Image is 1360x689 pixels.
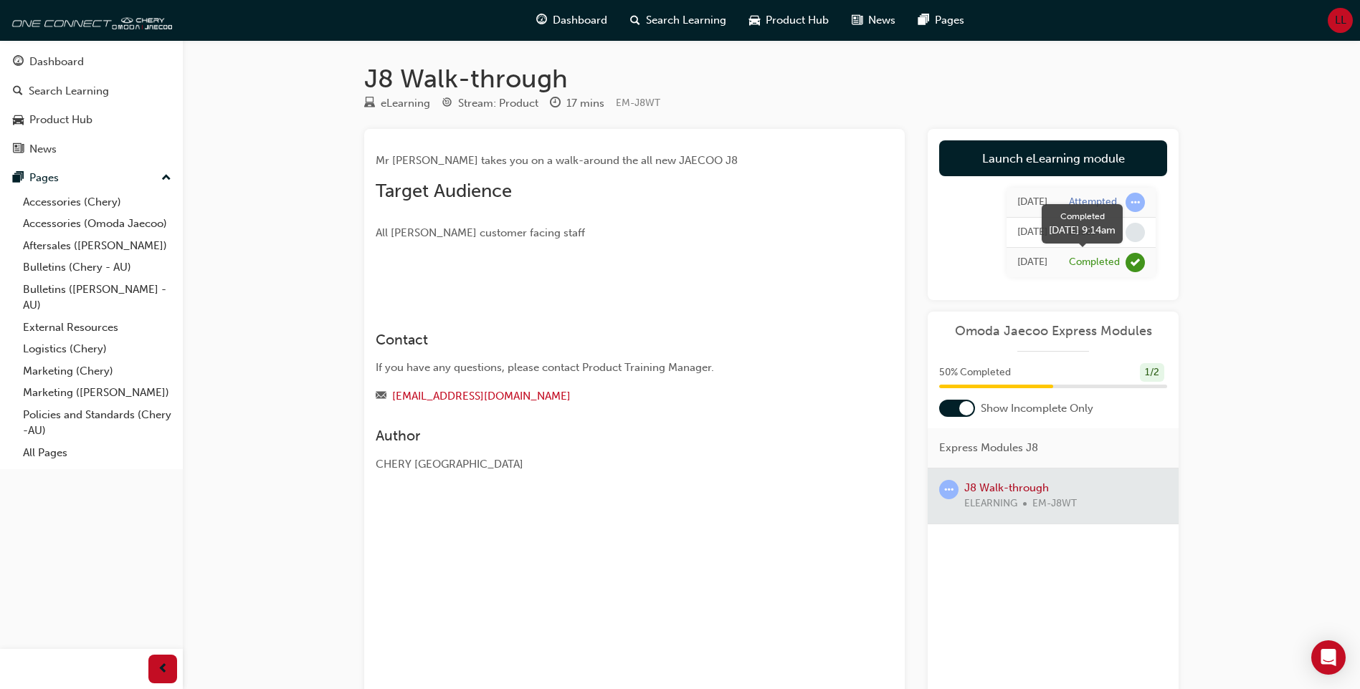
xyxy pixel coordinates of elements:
a: Search Learning [6,78,177,105]
a: [EMAIL_ADDRESS][DOMAIN_NAME] [392,390,571,403]
span: Dashboard [553,12,607,29]
span: Learning resource code [616,97,660,109]
a: Accessories (Chery) [17,191,177,213]
div: Type [364,95,430,112]
div: Pages [29,170,59,186]
a: search-iconSearch Learning [619,6,738,35]
span: search-icon [630,11,640,29]
div: [DATE] 9:14am [1049,223,1116,238]
button: Pages [6,165,177,191]
div: Sat Aug 30 2025 11:55:44 GMT+1000 (Australian Eastern Standard Time) [1017,224,1047,241]
span: learningRecordVerb_COMPLETE-icon [1126,253,1145,272]
a: Marketing ([PERSON_NAME]) [17,382,177,404]
span: email-icon [376,390,386,403]
div: Stream: Product [458,95,538,112]
a: External Resources [17,317,177,339]
span: search-icon [13,85,23,98]
a: Logistics (Chery) [17,338,177,360]
span: Search Learning [646,12,726,29]
span: Express Modules J8 [939,440,1038,456]
span: prev-icon [158,660,168,678]
span: target-icon [442,97,452,110]
span: learningRecordVerb_ATTEMPT-icon [1126,193,1145,212]
h3: Author [376,428,842,444]
div: If you have any questions, please contact Product Training Manager. [376,360,842,376]
span: 50 % Completed [939,365,1011,381]
span: learningResourceType_ELEARNING-icon [364,97,375,110]
a: Accessories (Omoda Jaecoo) [17,213,177,235]
span: News [868,12,895,29]
span: Product Hub [766,12,829,29]
span: learningRecordVerb_NONE-icon [1126,223,1145,242]
a: Product Hub [6,107,177,133]
span: LL [1335,12,1346,29]
a: car-iconProduct Hub [738,6,840,35]
div: Completed [1049,210,1116,223]
a: News [6,136,177,163]
div: CHERY [GEOGRAPHIC_DATA] [376,456,842,473]
div: Stream [442,95,538,112]
span: guage-icon [13,56,24,69]
a: Bulletins ([PERSON_NAME] - AU) [17,279,177,317]
div: Attempted [1069,196,1117,209]
div: 17 mins [566,95,604,112]
span: car-icon [13,114,24,127]
div: Completed [1069,256,1120,269]
span: All [PERSON_NAME] customer facing staff [376,226,585,239]
span: Show Incomplete Only [981,400,1093,417]
div: Email [376,387,842,405]
a: Policies and Standards (Chery -AU) [17,404,177,442]
div: eLearning [381,95,430,112]
span: Pages [935,12,964,29]
a: guage-iconDashboard [525,6,619,35]
div: Open Intercom Messenger [1311,640,1346,675]
span: guage-icon [536,11,547,29]
span: pages-icon [918,11,929,29]
div: News [29,141,57,158]
span: Target Audience [376,180,512,202]
a: Dashboard [6,49,177,75]
img: oneconnect [7,6,172,34]
a: Bulletins (Chery - AU) [17,256,177,279]
button: LL [1328,8,1353,33]
a: pages-iconPages [907,6,976,35]
span: pages-icon [13,172,24,185]
a: Aftersales ([PERSON_NAME]) [17,235,177,257]
div: 1 / 2 [1140,363,1164,382]
span: Mr [PERSON_NAME] takes you on a walk-around the all new JAECOO J8 [376,154,738,167]
span: clock-icon [550,97,561,110]
a: All Pages [17,442,177,464]
span: up-icon [161,169,171,188]
a: Launch eLearning module [939,140,1167,176]
h3: Contact [376,332,842,348]
div: Search Learning [29,83,109,100]
span: news-icon [13,143,24,156]
div: Dashboard [29,54,84,70]
span: car-icon [749,11,760,29]
div: Product Hub [29,112,92,128]
span: news-icon [852,11,862,29]
a: news-iconNews [840,6,907,35]
h1: J8 Walk-through [364,63,1179,95]
div: Duration [550,95,604,112]
a: Marketing (Chery) [17,360,177,382]
span: learningRecordVerb_ATTEMPT-icon [939,480,959,499]
button: DashboardSearch LearningProduct HubNews [6,46,177,165]
div: Thu May 29 2025 09:14:24 GMT+1000 (Australian Eastern Standard Time) [1017,254,1047,271]
a: Omoda Jaecoo Express Modules [939,323,1167,339]
div: Sat Aug 30 2025 11:55:48 GMT+1000 (Australian Eastern Standard Time) [1017,194,1047,211]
